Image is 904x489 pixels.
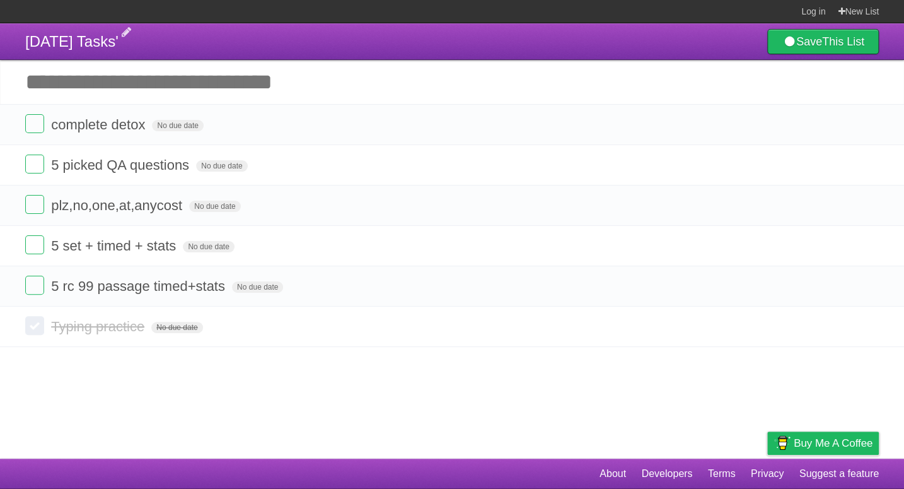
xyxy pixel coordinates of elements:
[51,238,179,254] span: 5 set + timed + stats
[794,432,872,454] span: Buy me a coffee
[51,197,185,213] span: plz,no,one,at,anycost
[51,157,192,173] span: 5 picked QA questions
[767,29,879,54] a: SaveThis List
[767,432,879,455] a: Buy me a coffee
[600,462,626,486] a: About
[822,35,864,48] b: This List
[51,117,148,133] span: complete detox
[25,276,44,295] label: Done
[751,462,784,486] a: Privacy
[25,114,44,133] label: Done
[51,319,148,334] span: Typing practice
[25,195,44,214] label: Done
[25,33,119,50] span: [DATE] Tasks'
[641,462,692,486] a: Developers
[183,241,234,252] span: No due date
[232,281,283,293] span: No due date
[189,201,240,212] span: No due date
[708,462,736,486] a: Terms
[51,278,228,294] span: 5 rc 99 passage timed+stats
[799,462,879,486] a: Suggest a feature
[25,316,44,335] label: Done
[152,120,203,131] span: No due date
[151,322,202,333] span: No due date
[25,155,44,174] label: Done
[196,160,247,172] span: No due date
[25,235,44,254] label: Done
[774,432,791,454] img: Buy me a coffee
